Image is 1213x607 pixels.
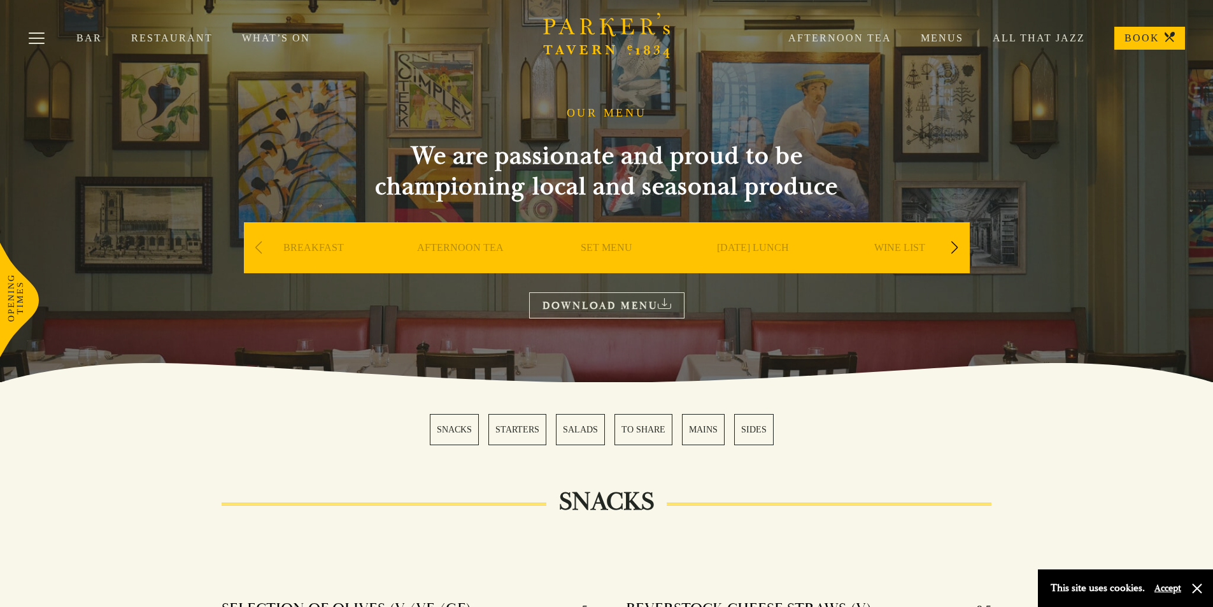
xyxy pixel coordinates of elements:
div: 2 / 9 [390,222,530,311]
div: 5 / 9 [830,222,970,311]
button: Close and accept [1191,582,1203,595]
h1: OUR MENU [567,106,647,120]
a: AFTERNOON TEA [417,241,504,292]
a: 3 / 6 [556,414,605,445]
h2: SNACKS [546,487,667,517]
a: 6 / 6 [734,414,774,445]
h2: We are passionate and proud to be championing local and seasonal produce [352,141,862,202]
a: 5 / 6 [682,414,725,445]
a: DOWNLOAD MENU [529,292,685,318]
a: [DATE] LUNCH [717,241,789,292]
a: 4 / 6 [614,414,672,445]
div: Previous slide [250,234,267,262]
button: Accept [1154,582,1181,594]
div: 4 / 9 [683,222,823,311]
div: 1 / 9 [244,222,384,311]
a: BREAKFAST [283,241,344,292]
a: WINE LIST [874,241,925,292]
a: SET MENU [581,241,632,292]
p: This site uses cookies. [1051,579,1145,597]
a: 1 / 6 [430,414,479,445]
div: Next slide [946,234,963,262]
div: 3 / 9 [537,222,677,311]
a: 2 / 6 [488,414,546,445]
